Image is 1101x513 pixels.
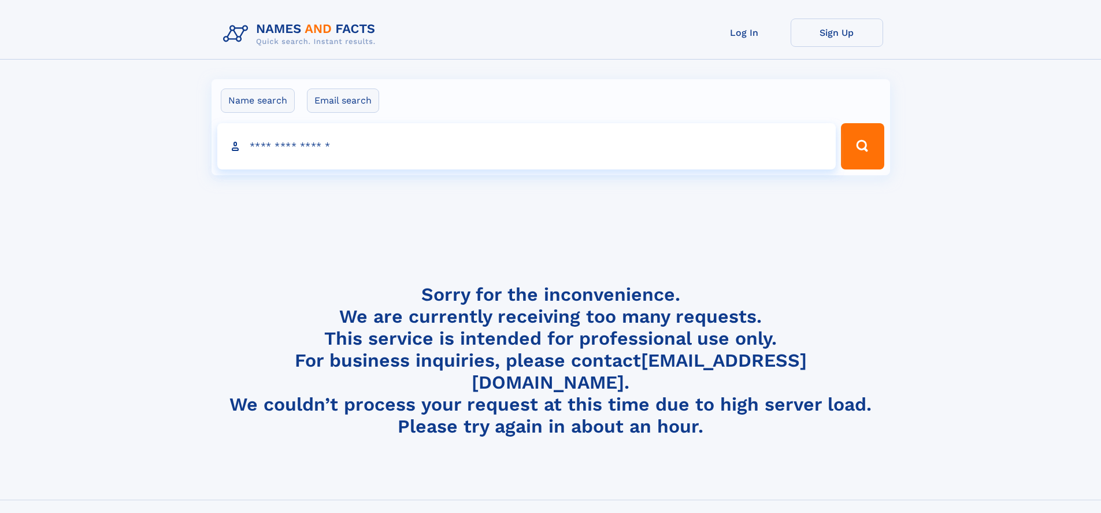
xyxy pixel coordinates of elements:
[307,88,379,113] label: Email search
[841,123,884,169] button: Search Button
[218,19,385,50] img: Logo Names and Facts
[217,123,836,169] input: search input
[698,19,791,47] a: Log In
[472,349,807,393] a: [EMAIL_ADDRESS][DOMAIN_NAME]
[791,19,883,47] a: Sign Up
[221,88,295,113] label: Name search
[218,283,883,438] h4: Sorry for the inconvenience. We are currently receiving too many requests. This service is intend...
